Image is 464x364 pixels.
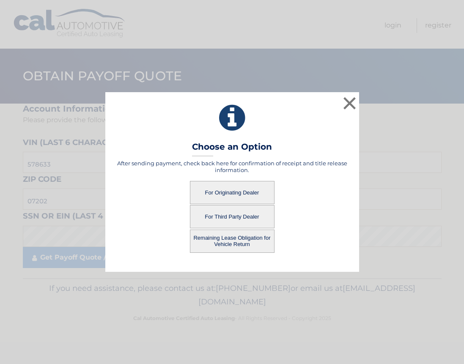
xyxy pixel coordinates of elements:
h3: Choose an Option [192,142,272,156]
h5: After sending payment, check back here for confirmation of receipt and title release information. [116,160,349,173]
button: × [341,95,358,112]
button: For Third Party Dealer [190,205,275,228]
button: For Originating Dealer [190,181,275,204]
button: Remaining Lease Obligation for Vehicle Return [190,230,275,253]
